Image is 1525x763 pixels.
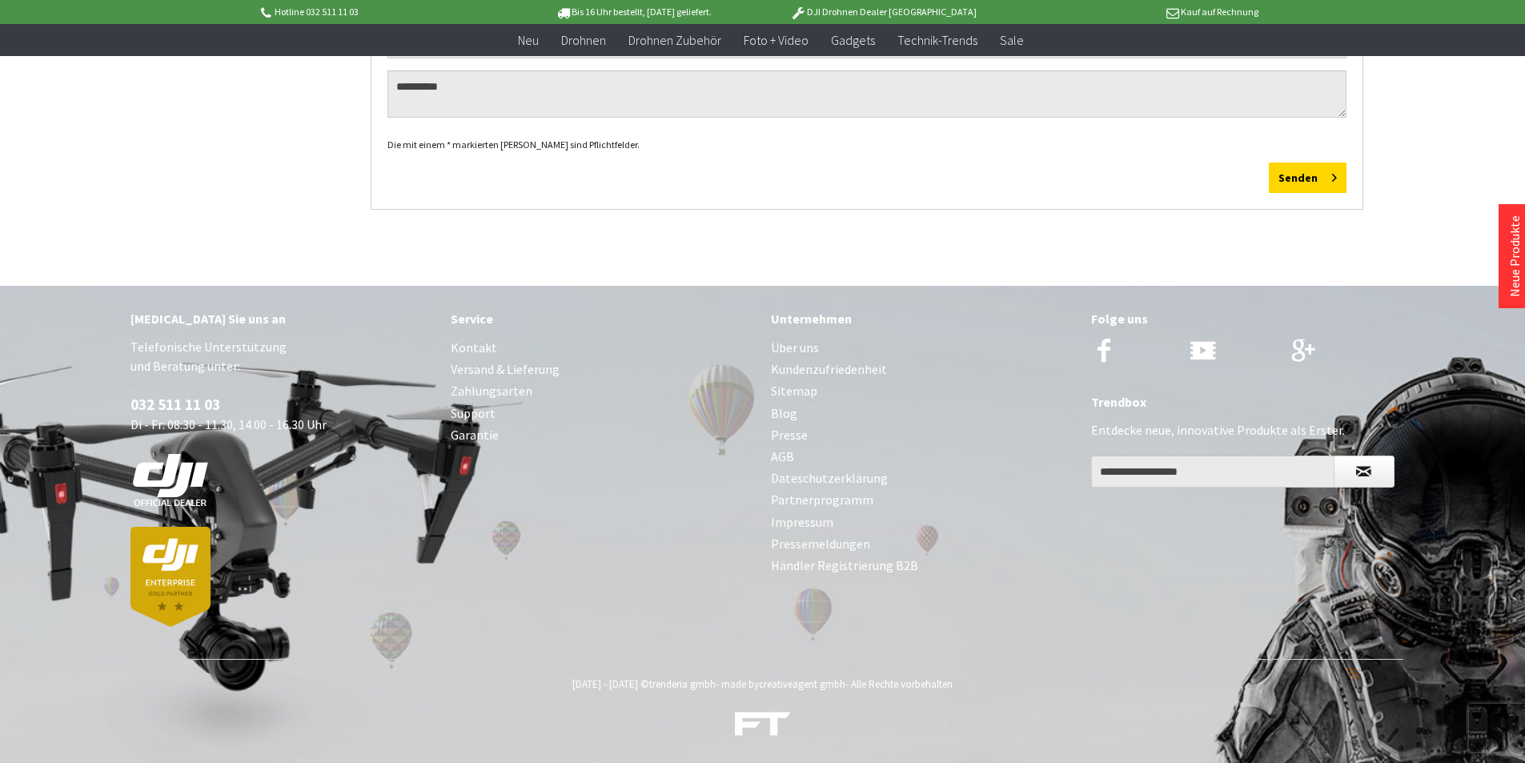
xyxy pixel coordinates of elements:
a: Versand & Lieferung [451,359,755,380]
img: dji-partner-enterprise_goldLoJgYOWPUIEBO.png [130,527,211,627]
button: Newsletter abonnieren [1334,456,1395,488]
div: Service [451,308,755,329]
div: Unternehmen [771,308,1075,329]
span: Drohnen [561,32,606,48]
span: Drohnen Zubehör [628,32,721,48]
a: Neu [507,24,550,57]
a: Impressum [771,512,1075,533]
a: Neue Produkte [1507,215,1523,297]
a: Presse [771,424,1075,446]
p: DJI Drohnen Dealer [GEOGRAPHIC_DATA] [758,2,1008,22]
div: Folge uns [1091,308,1395,329]
p: Entdecke neue, innovative Produkte als Erster. [1091,420,1395,440]
span: Gadgets [831,32,875,48]
a: Zahlungsarten [451,380,755,402]
a: 032 511 11 03 [130,395,220,414]
a: Partnerprogramm [771,489,1075,511]
div: [MEDICAL_DATA] Sie uns an [130,308,435,329]
a: creativeagent gmbh [759,677,845,691]
a: Kontakt [451,337,755,359]
button: Senden [1269,163,1346,193]
a: Drohnen [550,24,617,57]
input: Ihre E-Mail Adresse [1091,456,1334,488]
img: white-dji-schweiz-logo-official_140x140.png [130,453,211,508]
div: Die mit einem * markierten [PERSON_NAME] sind Pflichtfelder. [387,135,1346,155]
div: Trendbox [1091,392,1395,412]
a: Support [451,403,755,424]
a: Kundenzufriedenheit [771,359,1075,380]
a: Garantie [451,424,755,446]
img: ft-white-trans-footer.png [735,712,791,737]
span: Sale [1000,32,1024,48]
a: Händler Registrierung B2B [771,555,1075,576]
a: trenderia gmbh [649,677,716,691]
a: Sale [989,24,1035,57]
a: Dateschutzerklärung [771,468,1075,489]
a: Über uns [771,337,1075,359]
a: AGB [771,446,1075,468]
p: Kauf auf Rechnung [1009,2,1258,22]
p: Bis 16 Uhr bestellt, [DATE] geliefert. [508,2,758,22]
span: Neu [518,32,539,48]
a: Technik-Trends [886,24,989,57]
p: Telefonische Unterstützung und Beratung unter: Di - Fr: 08:30 - 11.30, 14.00 - 16.30 Uhr [130,337,435,627]
a: DJI Drohnen, Trends & Gadgets Shop [735,713,791,742]
a: Foto + Video [732,24,820,57]
a: Drohnen Zubehör [617,24,732,57]
a: Gadgets [820,24,886,57]
span: Foto + Video [744,32,809,48]
p: Hotline 032 511 11 03 [259,2,508,22]
span: Technik-Trends [897,32,977,48]
a: Pressemeldungen [771,533,1075,555]
a: Blog [771,403,1075,424]
a: Sitemap [771,380,1075,402]
div: [DATE] - [DATE] © - made by - Alle Rechte vorbehalten [135,677,1391,691]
